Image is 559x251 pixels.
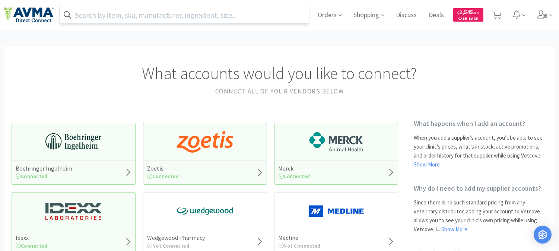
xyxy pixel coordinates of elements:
[177,200,233,222] img: e40baf8987b14801afb1611fffac9ca4_8.png
[279,234,321,242] h5: Medline
[393,12,420,19] a: Discuss
[458,10,460,15] span: $
[534,226,552,244] div: Open Intercom Messenger
[308,200,364,222] img: a646391c64b94eb2892348a965bf03f3_134.png
[12,86,547,96] h2: Connect all of your vendors below
[426,12,447,19] a: Deals
[16,165,72,172] h5: Boehringer Ingelheim
[177,131,233,153] img: a673e5ab4e5e497494167fe422e9a3ab.png
[414,198,547,234] p: Since there is no such standard pricing from any veterinary distributor, adding your account to V...
[414,184,547,193] h2: Why do I need to add my supplier accounts?
[279,165,311,172] h5: Merck
[147,242,190,249] span: Not Connected
[458,9,479,16] span: 2,545
[4,7,54,23] img: e4e33dab9f054f5782a47901c742baa9_102.png
[279,173,311,179] span: Connected
[279,242,321,249] span: Not Connected
[60,6,309,23] input: Search by item, sku, manufacturer, ingredient, size...
[147,173,179,179] span: Connected
[414,161,440,168] a: Show More
[453,5,483,25] a: $2,545.58Cash Back
[12,60,547,86] h1: What accounts would you like to connect?
[308,131,364,153] img: 6d7abf38e3b8462597f4a2f88dede81e_176.png
[414,119,547,128] h2: What happens when I add an account?
[147,165,179,172] h5: Zoetis
[147,234,205,242] h5: Wedgewood Pharmacy
[16,234,48,242] h5: Idexx
[45,131,101,153] img: 730db3968b864e76bcafd0174db25112_22.png
[414,133,547,169] p: When you add a supplier’s account, you’ll be able to see your clinic’s prices, what’s in stock, a...
[45,200,101,222] img: 13250b0087d44d67bb1668360c5632f9_13.png
[458,17,479,22] span: Cash Back
[473,10,479,15] span: . 58
[441,226,467,233] a: Show More
[16,173,48,179] span: Connected
[16,242,48,249] span: Connected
